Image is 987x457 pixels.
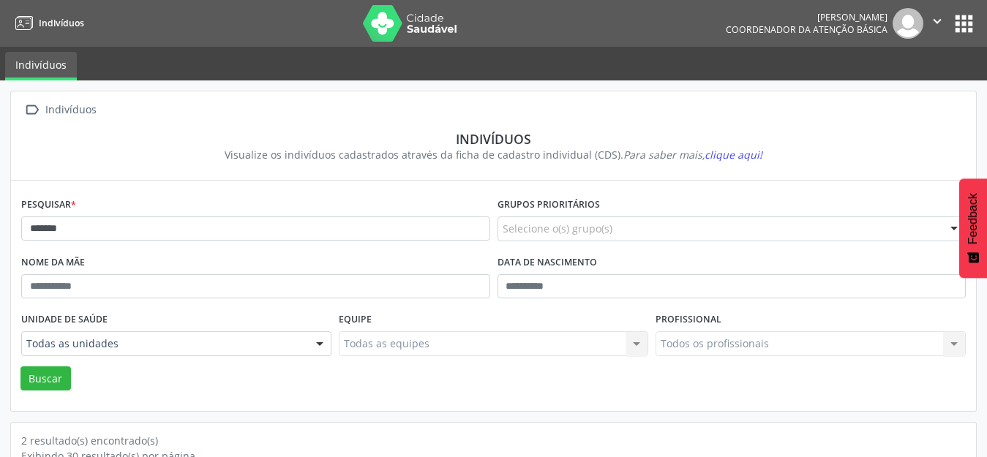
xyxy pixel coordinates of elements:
div: Indivíduos [31,131,956,147]
button: apps [951,11,977,37]
button: Feedback - Mostrar pesquisa [959,178,987,278]
a:  Indivíduos [21,99,99,121]
div: 2 resultado(s) encontrado(s) [21,433,966,448]
div: Indivíduos [42,99,99,121]
img: img [893,8,923,39]
span: Coordenador da Atenção Básica [726,23,887,36]
label: Unidade de saúde [21,309,108,331]
a: Indivíduos [10,11,84,35]
label: Data de nascimento [498,252,597,274]
label: Pesquisar [21,194,76,216]
span: clique aqui! [705,148,762,162]
button:  [923,8,951,39]
a: Indivíduos [5,52,77,80]
i: Para saber mais, [623,148,762,162]
label: Equipe [339,309,372,331]
span: Feedback [967,193,980,244]
label: Profissional [656,309,721,331]
i:  [929,13,945,29]
i:  [21,99,42,121]
span: Indivíduos [39,17,84,29]
label: Nome da mãe [21,252,85,274]
button: Buscar [20,366,71,391]
div: [PERSON_NAME] [726,11,887,23]
div: Visualize os indivíduos cadastrados através da ficha de cadastro individual (CDS). [31,147,956,162]
span: Selecione o(s) grupo(s) [503,221,612,236]
label: Grupos prioritários [498,194,600,216]
span: Todas as unidades [26,336,301,351]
